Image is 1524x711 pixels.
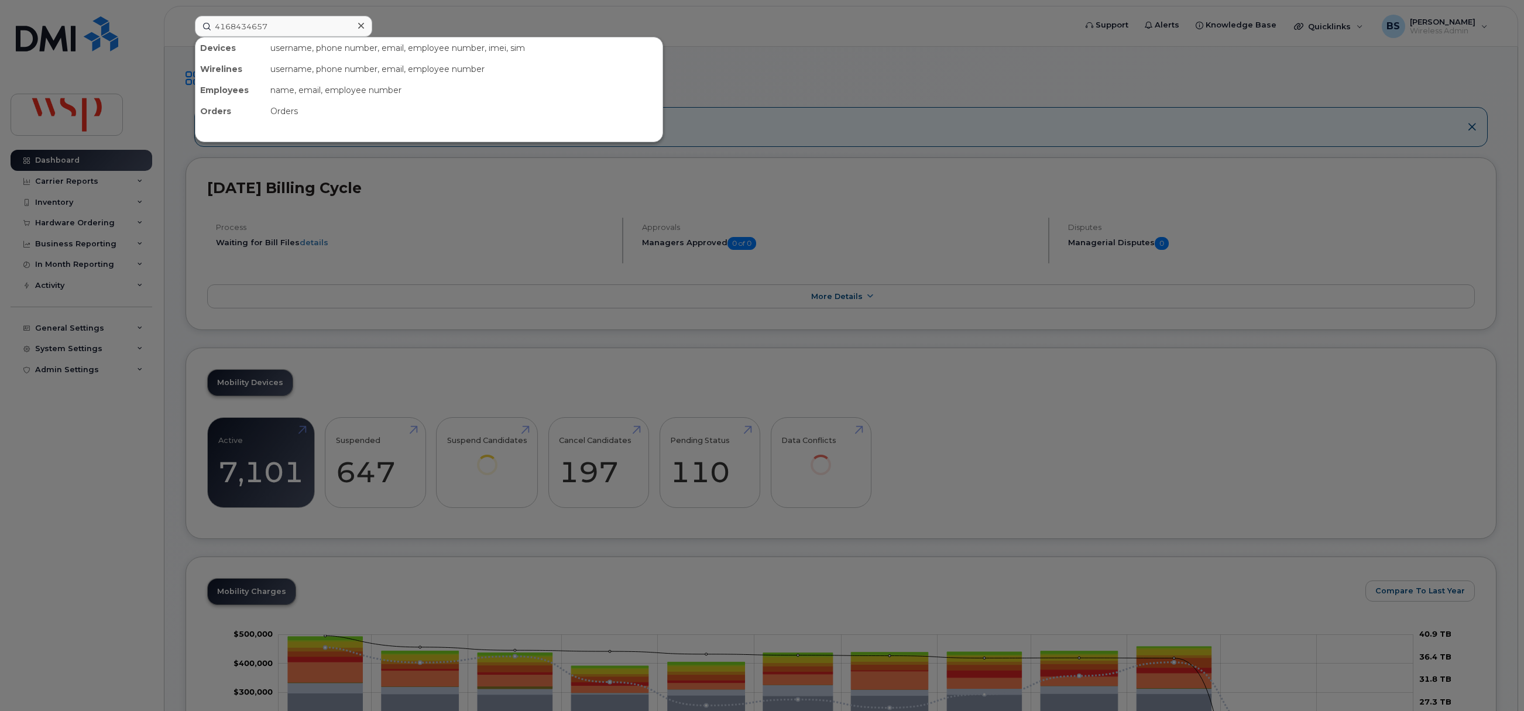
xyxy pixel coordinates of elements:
div: username, phone number, email, employee number, imei, sim [266,37,663,59]
div: Orders [195,101,266,122]
div: Devices [195,37,266,59]
div: Employees [195,80,266,101]
div: username, phone number, email, employee number [266,59,663,80]
div: Wirelines [195,59,266,80]
div: name, email, employee number [266,80,663,101]
div: Orders [266,101,663,122]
